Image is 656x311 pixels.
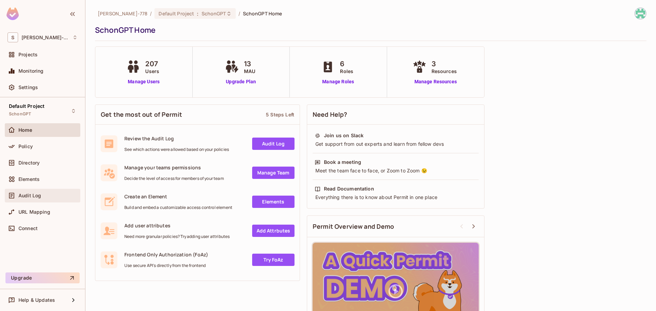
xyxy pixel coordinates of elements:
[432,59,457,69] span: 3
[22,35,69,40] span: Workspace: Scott-778
[252,196,295,208] a: Elements
[223,78,259,85] a: Upgrade Plan
[252,254,295,266] a: Try FoAz
[315,141,477,147] div: Get support from out experts and learn from fellow devs
[145,59,159,69] span: 207
[313,222,394,231] span: Permit Overview and Demo
[18,127,32,133] span: Home
[196,11,199,16] span: :
[252,167,295,179] a: Manage Team
[315,194,477,201] div: Everything there is to know about Permit in one place
[124,234,230,239] span: Need more granular policies? Try adding user attributes
[159,10,194,17] span: Default Project
[266,111,294,118] div: 5 Steps Left
[124,176,224,181] span: Decide the level of access for members of your team
[340,59,353,69] span: 6
[319,78,357,85] a: Manage Roles
[18,68,44,74] span: Monitoring
[252,225,295,237] a: Add Attrbutes
[18,160,40,166] span: Directory
[340,68,353,75] span: Roles
[124,147,229,152] span: See which actions were allowed based on your policies
[9,103,44,109] span: Default Project
[18,193,41,198] span: Audit Log
[95,25,643,35] div: SchonGPT Home
[244,59,255,69] span: 13
[238,10,240,17] li: /
[18,226,38,231] span: Connect
[124,193,232,200] span: Create an Element
[124,222,230,229] span: Add user attributes
[98,10,147,17] span: the active workspace
[411,78,460,85] a: Manage Resources
[315,167,477,174] div: Meet the team face to face, or Zoom to Zoom 😉
[124,251,208,258] span: Frontend Only Authorization (FoAz)
[324,132,364,139] div: Join us on Slack
[8,32,18,42] span: S
[5,272,80,283] button: Upgrade
[125,78,163,85] a: Manage Users
[6,8,19,20] img: SReyMgAAAABJRU5ErkJggg==
[244,68,255,75] span: MAU
[202,10,226,17] span: SchonGPT
[324,185,374,192] div: Read Documentation
[124,263,208,268] span: Use secure API's directly from the frontend
[18,297,55,303] span: Help & Updates
[124,135,229,142] span: Review the Audit Log
[101,110,182,119] span: Get the most out of Permit
[150,10,152,17] li: /
[432,68,457,75] span: Resources
[9,111,31,117] span: SchonGPT
[124,164,224,171] span: Manage your teams permissions
[145,68,159,75] span: Users
[324,159,361,166] div: Book a meeting
[243,10,282,17] span: SchonGPT Home
[18,52,38,57] span: Projects
[18,144,33,149] span: Policy
[313,110,347,119] span: Need Help?
[124,205,232,210] span: Build and embed a customizable access control element
[18,176,40,182] span: Elements
[252,138,295,150] a: Audit Log
[18,85,38,90] span: Settings
[635,8,646,19] img: Emma Tong
[18,209,50,215] span: URL Mapping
